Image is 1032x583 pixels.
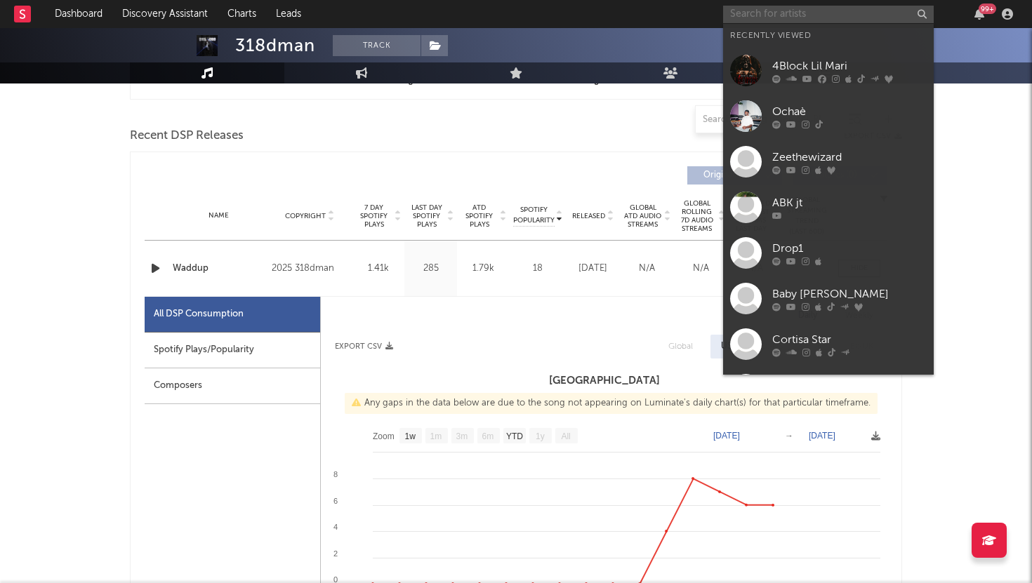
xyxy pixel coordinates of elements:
[687,166,782,185] button: Originals(15)
[333,549,338,558] text: 2
[723,367,934,413] a: Traxx [PERSON_NAME]
[723,48,934,93] a: 4Block Lil Mari
[677,199,716,233] span: Global Rolling 7D Audio Streams
[154,306,244,323] div: All DSP Consumption
[772,240,927,257] div: Drop1
[430,431,442,441] text: 1m
[272,260,348,277] div: 2025 318dman
[979,4,996,14] div: 99 +
[506,431,523,441] text: YTD
[723,230,934,276] a: Drop1
[723,185,934,230] a: ABK jt
[772,286,927,302] div: Baby [PERSON_NAME]
[713,431,740,441] text: [DATE]
[513,205,555,226] span: Spotify Popularity
[355,262,401,276] div: 1.41k
[405,431,416,441] text: 1w
[513,262,562,276] div: 18
[723,6,934,23] input: Search for artists
[772,58,927,74] div: 4Block Lil Mari
[173,262,265,276] a: Waddup
[772,194,927,211] div: ABK jt
[456,431,468,441] text: 3m
[321,373,887,389] h3: [GEOGRAPHIC_DATA]
[333,35,421,56] button: Track
[677,262,725,276] div: N/A
[408,203,445,229] span: Last Day Spotify Plays
[145,368,320,404] div: Composers
[696,114,844,126] input: Search by song name or URL
[623,203,662,229] span: Global ATD Audio Streams
[721,338,732,355] div: US
[482,431,494,441] text: 6m
[974,8,984,20] button: 99+
[145,297,320,333] div: All DSP Consumption
[333,470,338,478] text: 8
[772,331,927,348] div: Cortisa Star
[569,262,616,276] div: [DATE]
[561,431,570,441] text: All
[723,321,934,367] a: Cortisa Star
[809,431,835,441] text: [DATE]
[785,431,793,441] text: →
[536,431,545,441] text: 1y
[355,203,392,229] span: 7 Day Spotify Plays
[373,431,395,441] text: Zoom
[772,103,927,120] div: Ochaè
[285,212,326,220] span: Copyright
[235,35,315,56] div: 318dman
[696,171,761,180] span: Originals ( 15 )
[333,523,338,531] text: 4
[723,93,934,139] a: Ochaè
[572,212,605,220] span: Released
[461,203,498,229] span: ATD Spotify Plays
[345,393,878,414] div: Any gaps in the data below are due to the song not appearing on Luminate's daily chart(s) for tha...
[772,149,927,166] div: Zeethewizard
[623,262,670,276] div: N/A
[723,276,934,321] a: Baby [PERSON_NAME]
[408,262,454,276] div: 285
[333,497,338,505] text: 6
[145,333,320,368] div: Spotify Plays/Popularity
[173,210,265,221] div: Name
[461,262,506,276] div: 1.79k
[730,27,927,44] div: Recently Viewed
[723,139,934,185] a: Zeethewizard
[335,342,393,351] button: Export CSV
[130,128,244,145] span: Recent DSP Releases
